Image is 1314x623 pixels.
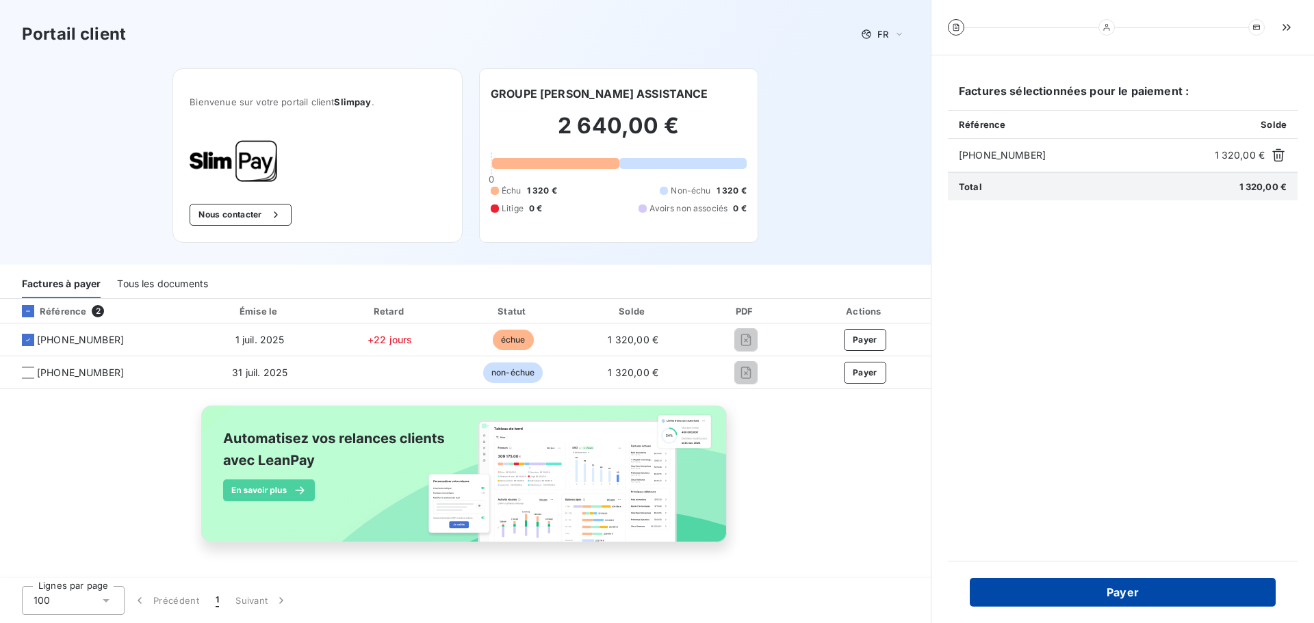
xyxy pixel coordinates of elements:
[190,204,291,226] button: Nous contacter
[37,333,124,347] span: [PHONE_NUMBER]
[22,22,126,47] h3: Portail client
[22,269,101,298] div: Factures à payer
[671,185,710,197] span: Non-échu
[608,334,658,345] span: 1 320,00 €
[502,185,521,197] span: Échu
[877,29,888,40] span: FR
[190,140,277,182] img: Company logo
[948,83,1298,110] h6: Factures sélectionnées pour le paiement :
[491,85,708,102] h6: GROUPE [PERSON_NAME] ASSISTANCE
[577,304,690,318] div: Solde
[1215,148,1265,162] span: 1 320,00 €
[235,334,285,345] span: 1 juil. 2025
[802,304,928,318] div: Actions
[844,362,886,384] button: Payer
[195,304,325,318] div: Émise le
[190,96,446,107] span: Bienvenue sur votre portail client .
[695,304,797,318] div: PDF
[844,329,886,351] button: Payer
[493,330,534,350] span: échue
[483,362,543,383] span: non-échue
[216,594,219,607] span: 1
[207,586,227,615] button: 1
[959,148,1209,162] span: [PHONE_NUMBER]
[527,185,557,197] span: 1 320 €
[92,305,104,317] span: 2
[368,334,412,345] span: +22 jours
[970,578,1276,607] button: Payer
[489,174,494,185] span: 0
[502,202,524,215] span: Litige
[959,119,1005,130] span: Référence
[11,305,86,317] div: Référence
[608,367,658,378] span: 1 320,00 €
[959,181,982,192] span: Total
[37,366,124,380] span: [PHONE_NUMBER]
[125,586,207,615] button: Précédent
[491,112,747,153] h2: 2 640,00 €
[331,304,450,318] div: Retard
[189,397,742,566] img: banner
[117,269,208,298] div: Tous les documents
[733,202,746,215] span: 0 €
[717,185,747,197] span: 1 320 €
[34,594,50,607] span: 100
[232,367,287,378] span: 31 juil. 2025
[1261,119,1287,130] span: Solde
[529,202,542,215] span: 0 €
[455,304,571,318] div: Statut
[649,202,727,215] span: Avoirs non associés
[227,586,296,615] button: Suivant
[1239,181,1287,192] span: 1 320,00 €
[334,96,371,107] span: Slimpay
